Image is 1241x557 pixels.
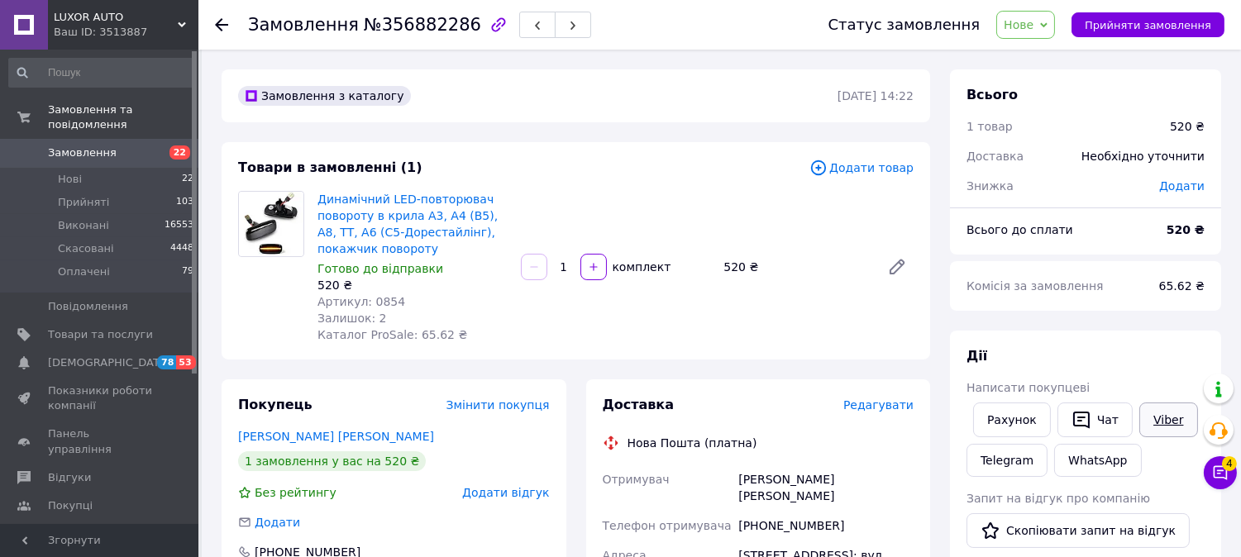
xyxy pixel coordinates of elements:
[717,255,874,278] div: 520 ₴
[169,145,190,159] span: 22
[609,259,673,275] div: комплект
[48,355,170,370] span: [DEMOGRAPHIC_DATA]
[58,218,109,233] span: Виконані
[462,486,549,499] span: Додати відгук
[182,264,193,279] span: 79
[735,511,917,540] div: [PHONE_NUMBER]
[239,192,303,256] img: Динамічний LED-повторювач повороту в крила A3, A4 (B5), A8, TT, A6 (C5-Дорестайлінг), покажчик по...
[446,398,550,412] span: Змінити покупця
[48,470,91,485] span: Відгуки
[881,250,914,283] a: Редагувати
[967,444,1048,477] a: Telegram
[967,87,1018,102] span: Всього
[48,299,128,314] span: Повідомлення
[1054,444,1141,477] a: WhatsApp
[828,17,981,33] div: Статус замовлення
[317,328,467,341] span: Каталог ProSale: 65.62 ₴
[967,513,1190,548] button: Скопіювати запит на відгук
[48,383,153,413] span: Показники роботи компанії
[317,295,405,308] span: Артикул: 0854
[238,397,313,412] span: Покупець
[1004,18,1033,31] span: Нове
[1167,223,1205,236] b: 520 ₴
[317,193,498,255] a: Динамічний LED-повторювач повороту в крила A3, A4 (B5), A8, TT, A6 (C5-Дорестайлінг), покажчик по...
[809,159,914,177] span: Додати товар
[364,15,481,35] span: №356882286
[603,397,675,412] span: Доставка
[248,15,359,35] span: Замовлення
[967,279,1104,293] span: Комісія за замовлення
[1139,402,1197,437] a: Viber
[170,241,193,256] span: 4448
[58,195,109,210] span: Прийняті
[176,355,195,369] span: 53
[1170,118,1205,135] div: 520 ₴
[215,17,228,33] div: Повернутися назад
[735,464,917,511] div: [PERSON_NAME] [PERSON_NAME]
[967,150,1024,163] span: Доставка
[967,120,1013,133] span: 1 товар
[623,435,761,451] div: Нова Пошта (платна)
[317,312,387,325] span: Залишок: 2
[238,159,422,175] span: Товари в замовленні (1)
[967,348,987,364] span: Дії
[182,172,193,187] span: 22
[967,381,1090,394] span: Написати покупцеві
[973,402,1051,437] button: Рахунок
[1204,456,1237,489] button: Чат з покупцем4
[58,172,82,187] span: Нові
[238,86,411,106] div: Замовлення з каталогу
[8,58,195,88] input: Пошук
[58,264,110,279] span: Оплачені
[1057,402,1133,437] button: Чат
[1085,19,1211,31] span: Прийняти замовлення
[838,89,914,102] time: [DATE] 14:22
[48,498,93,513] span: Покупці
[603,519,732,532] span: Телефон отримувача
[58,241,114,256] span: Скасовані
[238,430,434,443] a: [PERSON_NAME] [PERSON_NAME]
[48,145,117,160] span: Замовлення
[967,179,1014,193] span: Знижка
[238,451,426,471] div: 1 замовлення у вас на 520 ₴
[54,25,198,40] div: Ваш ID: 3513887
[1072,138,1215,174] div: Необхідно уточнити
[48,327,153,342] span: Товари та послуги
[967,492,1150,505] span: Запит на відгук про компанію
[317,262,443,275] span: Готово до відправки
[157,355,176,369] span: 78
[1222,456,1237,471] span: 4
[843,398,914,412] span: Редагувати
[603,473,670,486] span: Отримувач
[54,10,178,25] span: LUXOR AUTO
[255,486,337,499] span: Без рейтингу
[165,218,193,233] span: 16553
[48,102,198,132] span: Замовлення та повідомлення
[1159,179,1205,193] span: Додати
[1072,12,1224,37] button: Прийняти замовлення
[967,223,1073,236] span: Всього до сплати
[255,516,300,529] span: Додати
[48,426,153,456] span: Панель управління
[317,277,508,293] div: 520 ₴
[1159,279,1205,293] span: 65.62 ₴
[176,195,193,210] span: 103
